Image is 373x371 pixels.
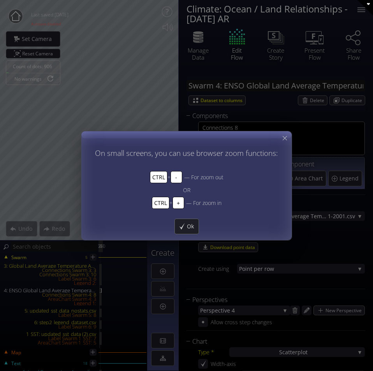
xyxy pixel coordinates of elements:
[95,149,278,157] h4: On small screens, you can use browser zoom functions:
[186,222,199,230] span: Ok
[85,185,288,194] div: OR
[184,172,223,182] span: — For zoom out
[152,196,169,208] span: CTRL
[171,171,182,183] span: -
[186,198,222,207] span: — For zoom in
[172,196,184,208] span: +
[150,171,167,183] span: CTRL
[152,196,184,208] span: +
[150,171,182,183] span: +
